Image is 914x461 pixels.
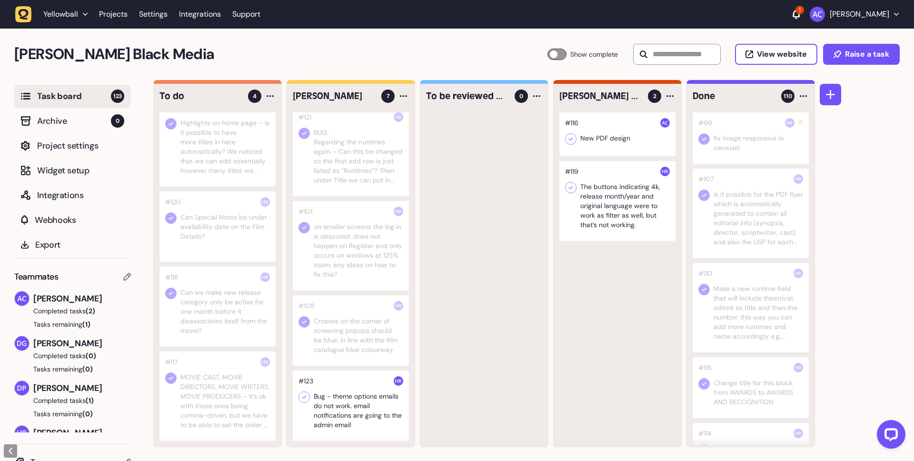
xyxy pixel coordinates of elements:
[14,320,131,329] button: Tasks remaining(1)
[14,209,131,231] button: Webhooks
[293,90,375,103] h4: Harry
[37,139,124,152] span: Project settings
[82,320,90,329] span: (1)
[735,44,817,65] button: View website
[14,270,59,283] span: Teammates
[785,118,795,128] img: Harry Robinson
[795,6,804,14] div: 1
[37,164,124,177] span: Widget setup
[394,207,403,216] img: Harry Robinson
[35,213,124,227] span: Webhooks
[394,301,403,311] img: Harry Robinson
[830,10,889,19] p: [PERSON_NAME]
[559,90,641,103] h4: Ameet / Dan
[99,6,128,23] a: Projects
[14,184,131,207] button: Integrations
[139,6,168,23] a: Settings
[253,92,257,100] span: 4
[33,426,131,440] span: [PERSON_NAME]
[33,292,131,305] span: [PERSON_NAME]
[394,376,403,386] img: Harry Robinson
[14,364,131,374] button: Tasks remaining(0)
[426,90,508,103] h4: To be reviewed by Yellowball
[387,92,389,100] span: 7
[660,167,670,176] img: Harry Robinson
[394,112,403,122] img: Harry Robinson
[693,90,775,103] h4: Done
[37,189,124,202] span: Integrations
[794,429,803,438] img: Harry Robinson
[86,307,95,315] span: (2)
[14,110,131,132] button: Archive0
[15,381,29,395] img: Dan Pearson
[519,92,523,100] span: 0
[845,50,889,58] span: Raise a task
[179,6,221,23] a: Integrations
[14,306,123,316] button: Completed tasks(2)
[232,10,260,19] a: Support
[82,365,93,373] span: (0)
[37,114,111,128] span: Archive
[33,337,131,350] span: [PERSON_NAME]
[14,43,547,66] h2: Penny Black Media
[15,336,29,351] img: David Groombridge
[111,90,124,103] span: 123
[43,10,78,19] span: Yellowball
[111,114,124,128] span: 0
[15,291,29,306] img: Ameet Chohan
[14,134,131,157] button: Project settings
[15,426,29,440] img: Harry Robinson
[86,351,96,360] span: (0)
[159,90,241,103] h4: To do
[35,238,124,251] span: Export
[784,92,792,100] span: 110
[660,118,670,128] img: Ameet Chohan
[37,90,111,103] span: Task board
[794,174,803,184] img: Harry Robinson
[823,44,900,65] button: Raise a task
[33,381,131,395] span: [PERSON_NAME]
[14,409,131,419] button: Tasks remaining(0)
[810,7,899,22] button: [PERSON_NAME]
[260,197,270,207] img: Harry Robinson
[757,50,807,58] span: View website
[86,396,94,405] span: (1)
[260,357,270,367] img: Harry Robinson
[794,363,803,372] img: Harry Robinson
[869,416,909,456] iframe: LiveChat chat widget
[15,6,93,23] button: Yellowball
[810,7,825,22] img: Ameet Chohan
[14,351,123,361] button: Completed tasks(0)
[14,396,123,405] button: Completed tasks(1)
[653,92,656,100] span: 2
[14,233,131,256] button: Export
[14,85,131,108] button: Task board123
[570,49,618,60] span: Show complete
[14,159,131,182] button: Widget setup
[794,269,803,278] img: Harry Robinson
[82,410,93,418] span: (0)
[260,272,270,282] img: Harry Robinson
